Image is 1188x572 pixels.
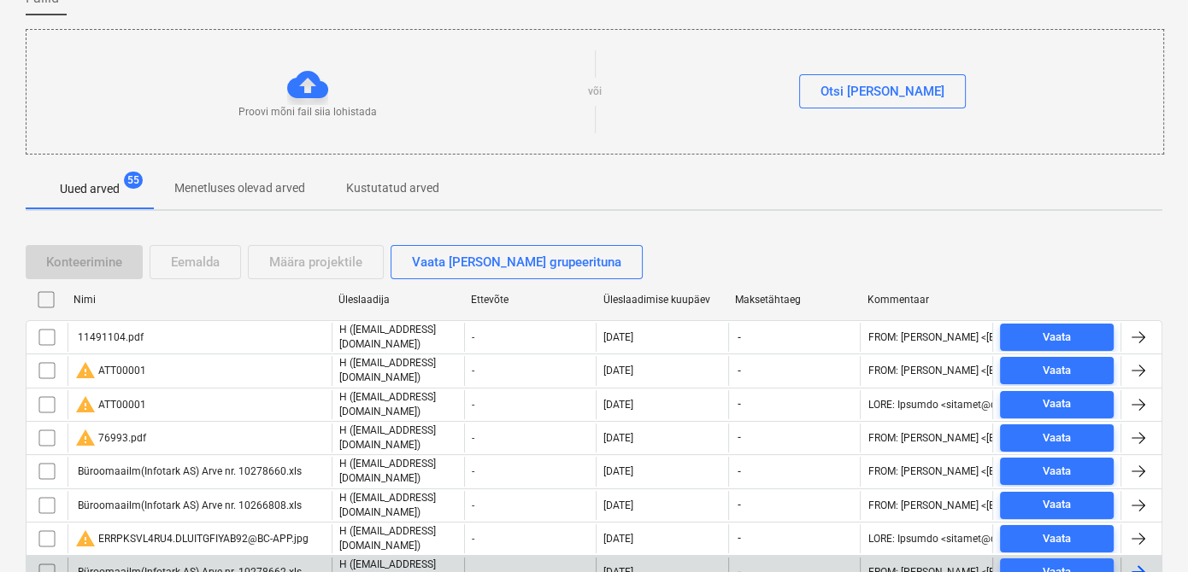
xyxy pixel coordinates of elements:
div: - [464,356,597,385]
div: [DATE] [603,533,633,545]
span: warning [75,428,96,448]
p: H ([EMAIL_ADDRESS][DOMAIN_NAME]) [339,423,457,452]
div: Vaata [1043,529,1071,549]
span: - [736,464,743,479]
button: Vaata [PERSON_NAME] grupeerituna [391,245,643,279]
div: - [464,423,597,452]
div: 76993.pdf [75,428,146,448]
span: 55 [124,172,143,189]
div: Vaata [1043,429,1071,448]
div: [DATE] [603,331,633,343]
div: [DATE] [603,365,633,376]
button: Vaata [1000,424,1114,452]
div: Nimi [74,294,325,306]
p: Uued arved [60,180,120,198]
p: Kustutatud arved [346,179,439,197]
div: ATT00001 [75,360,146,381]
button: Vaata [1000,357,1114,384]
span: warning [75,528,96,549]
div: Vaata [1043,394,1071,414]
div: Vaata [PERSON_NAME] grupeerituna [412,251,621,273]
div: Büroomaailm(Infotark AS) Arve nr. 10266808.xls [75,499,302,511]
button: Vaata [1000,391,1114,418]
div: Ettevõte [471,294,590,306]
p: Menetluses olevad arved [174,179,305,197]
span: warning [75,394,96,415]
div: Otsi [PERSON_NAME] [820,80,944,102]
div: [DATE] [603,432,633,444]
p: H ([EMAIL_ADDRESS][DOMAIN_NAME]) [339,524,457,553]
div: 11491104.pdf [75,331,144,343]
div: - [464,457,597,486]
span: - [736,330,743,345]
p: H ([EMAIL_ADDRESS][DOMAIN_NAME]) [339,390,457,419]
div: Proovi mõni fail siia lohistadavõiOtsi [PERSON_NAME] [26,29,1164,155]
div: - [464,491,597,520]
p: H ([EMAIL_ADDRESS][DOMAIN_NAME]) [339,323,457,352]
div: Vaata [1043,495,1071,515]
button: Vaata [1000,525,1114,552]
button: Vaata [1000,458,1114,485]
p: H ([EMAIL_ADDRESS][DOMAIN_NAME]) [339,491,457,520]
div: Kommentaar [867,294,986,306]
div: [DATE] [603,399,633,411]
button: Otsi [PERSON_NAME] [799,74,966,108]
span: - [736,364,743,378]
span: - [736,397,743,411]
div: Üleslaadija [338,294,457,306]
div: - [464,390,597,419]
div: Vaata [1043,361,1071,381]
p: H ([EMAIL_ADDRESS][DOMAIN_NAME]) [339,356,457,385]
p: H ([EMAIL_ADDRESS][DOMAIN_NAME]) [339,457,457,486]
div: Vaata [1043,328,1071,347]
button: Vaata [1000,324,1114,351]
p: Proovi mõni fail siia lohistada [238,105,377,120]
div: - [464,323,597,352]
p: või [588,85,602,99]
span: - [736,430,743,445]
button: Vaata [1000,492,1114,519]
span: - [736,531,743,546]
div: - [464,524,597,553]
div: [DATE] [603,499,633,511]
div: Üleslaadimise kuupäev [603,294,721,306]
div: Vaata [1043,462,1071,482]
div: Maksetähtaeg [735,294,854,306]
div: Büroomaailm(Infotark AS) Arve nr. 10278660.xls [75,465,302,477]
span: - [736,498,743,512]
div: ATT00001 [75,394,146,415]
div: ERRPKSVL4RU4.DLUITGFIYAB92@BC-APP.jpg [75,528,309,549]
div: [DATE] [603,465,633,477]
span: warning [75,360,96,381]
